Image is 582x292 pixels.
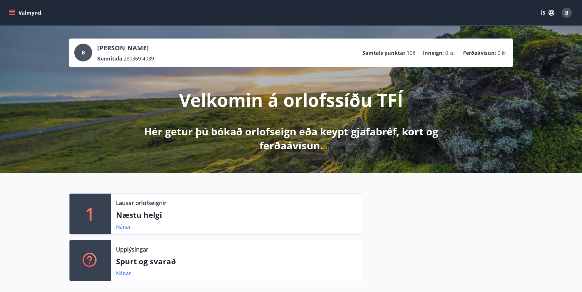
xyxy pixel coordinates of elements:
p: Kennitala [97,55,122,62]
span: 280369-4039 [124,55,154,62]
p: Upplýsingar [116,245,148,253]
p: Samtals punktar [362,49,405,56]
p: Ferðaávísun : [463,49,496,56]
span: 108 [407,49,415,56]
p: 1 [85,202,95,226]
p: Hér getur þú bókað orlofseign eða keypt gjafabréf, kort og ferðaávísun. [123,125,459,153]
button: ÍS [537,7,558,18]
span: 0 kr. [498,49,508,56]
button: B [559,5,574,20]
p: Inneign : [423,49,444,56]
p: Velkomin á orlofssíðu TFÍ [179,88,403,112]
span: B [565,9,569,16]
span: B [82,49,85,56]
a: Nánar [116,223,131,230]
p: Spurt og svarað [116,256,357,267]
p: Næstu helgi [116,210,357,220]
p: [PERSON_NAME] [97,44,154,53]
p: Lausar orlofseignir [116,199,166,207]
a: Nánar [116,270,131,277]
button: menu [8,7,44,18]
span: 0 kr. [445,49,455,56]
